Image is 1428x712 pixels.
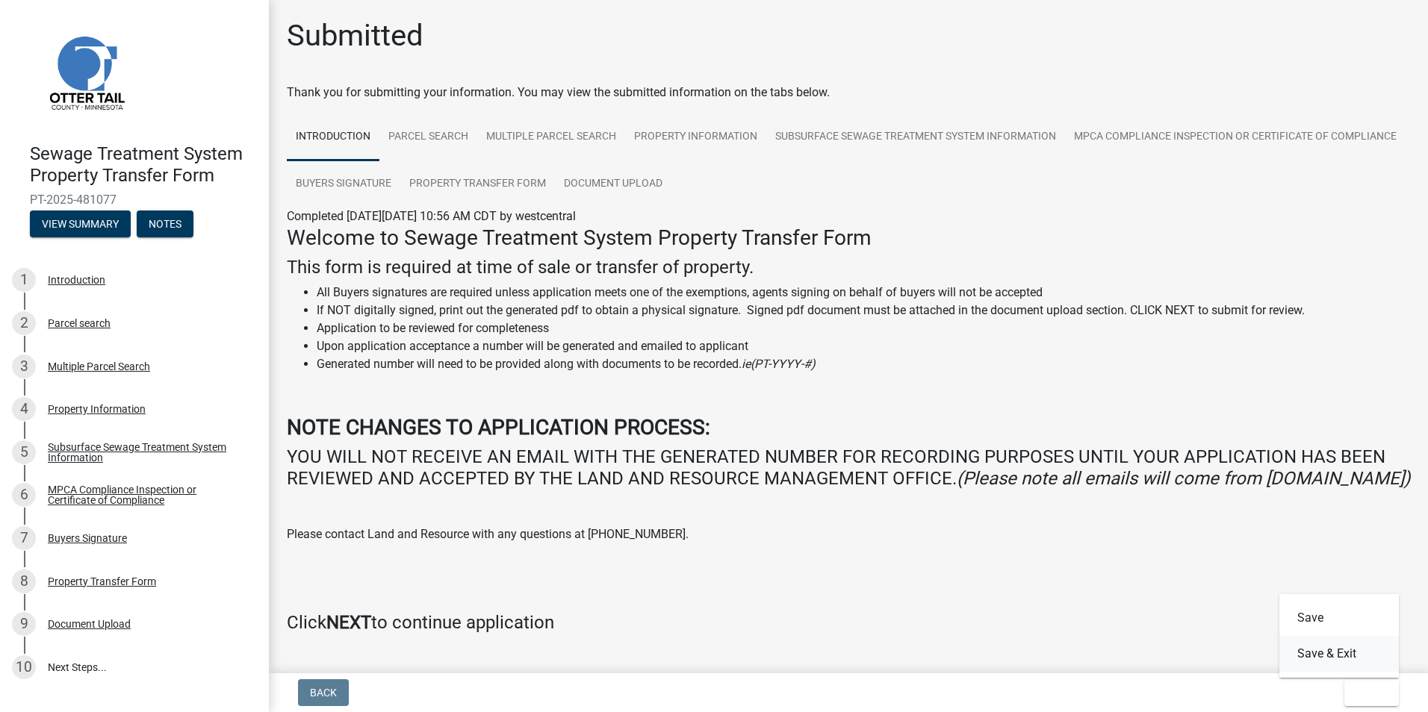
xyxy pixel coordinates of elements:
div: Subsurface Sewage Treatment System Information [48,442,245,463]
a: Multiple Parcel Search [477,113,625,161]
div: 8 [12,569,36,593]
button: View Summary [30,210,131,237]
div: 5 [12,440,36,464]
li: Upon application acceptance a number will be generated and emailed to applicant [317,337,1410,355]
strong: NEXT [326,612,371,633]
i: (Please note all emails will come from [DOMAIN_NAME]) [957,468,1410,489]
a: Property Information [625,113,766,161]
div: 2 [12,311,36,335]
span: Back [310,687,337,699]
button: Save & Exit [1279,636,1399,672]
strong: NOTE CHANGES TO APPLICATION PROCESS: [287,415,710,440]
button: Save [1279,600,1399,636]
div: Parcel search [48,318,111,328]
div: Exit [1279,594,1399,678]
div: Introduction [48,275,105,285]
a: Introduction [287,113,379,161]
div: MPCA Compliance Inspection or Certificate of Compliance [48,484,245,505]
a: MPCA Compliance Inspection or Certificate of Compliance [1065,113,1406,161]
div: Property Information [48,404,146,414]
button: Back [298,679,349,706]
h4: This form is required at time of sale or transfer of property. [287,257,1410,278]
li: All Buyers signatures are required unless application meets one of the exemptions, agents signing... [317,284,1410,302]
div: 9 [12,612,36,636]
button: Exit [1344,679,1399,706]
a: Property Transfer Form [400,160,555,208]
wm-modal-confirm: Notes [137,219,193,231]
div: Property Transfer Form [48,576,156,587]
div: 7 [12,526,36,550]
h4: YOU WILL NOT RECEIVE AN EMAIL WITH THE GENERATED NUMBER FOR RECORDING PURPOSES UNTIL YOUR APPLICA... [287,446,1410,490]
h3: Welcome to Sewage Treatment System Property Transfer Form [287,225,1410,251]
h4: Sewage Treatment System Property Transfer Form [30,143,257,187]
div: Document Upload [48,619,131,629]
wm-modal-confirm: Summary [30,219,131,231]
span: Completed [DATE][DATE] 10:56 AM CDT by westcentral [287,209,576,223]
h1: Submitted [287,18,423,54]
li: If NOT digitally signed, print out the generated pdf to obtain a physical signature. Signed pdf d... [317,302,1410,319]
a: Subsurface Sewage Treatment System Information [766,113,1065,161]
div: Multiple Parcel Search [48,361,150,372]
span: PT-2025-481077 [30,193,239,207]
a: Document Upload [555,160,671,208]
div: 4 [12,397,36,421]
div: 10 [12,655,36,679]
li: Application to be reviewed for completeness [317,319,1410,337]
p: Please contact Land and Resource with any questions at [PHONE_NUMBER]. [287,525,1410,543]
h4: Click to continue application [287,612,1410,634]
a: Parcel search [379,113,477,161]
div: 3 [12,355,36,378]
span: Exit [1356,687,1378,699]
img: Otter Tail County, Minnesota [30,16,142,128]
div: 1 [12,268,36,292]
button: Notes [137,210,193,237]
li: Generated number will need to be provided along with documents to be recorded. [317,355,1410,373]
a: Buyers Signature [287,160,400,208]
div: Buyers Signature [48,533,127,543]
i: ie(PT-YYYY-#) [742,357,816,371]
div: 6 [12,483,36,507]
div: Thank you for submitting your information. You may view the submitted information on the tabs below. [287,84,1410,102]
